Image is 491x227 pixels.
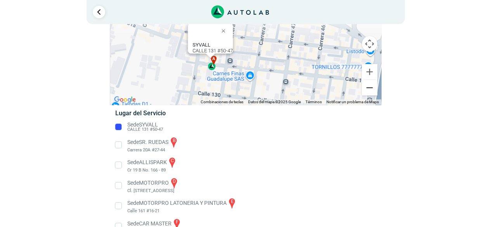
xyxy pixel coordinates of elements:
button: Cerrar [216,21,234,40]
a: Términos (se abre en una nueva pestaña) [305,100,322,104]
h5: Lugar del Servicio [115,109,376,117]
a: Ir al paso anterior [93,6,105,18]
a: Link al sitio de autolab [211,8,269,15]
span: a [212,55,215,62]
div: CALLE 131 #50-47 [193,42,233,54]
button: Controles de visualización del mapa [362,36,377,52]
button: Reducir [362,80,377,95]
button: Ampliar [362,64,377,80]
a: Abre esta zona en Google Maps (se abre en una nueva ventana) [112,95,138,105]
span: Datos del mapa ©2025 Google [248,100,301,104]
button: Combinaciones de teclas [201,99,243,105]
img: Google [112,95,138,105]
b: SYVALL [193,42,210,48]
a: Notificar un problema de Maps [326,100,379,104]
